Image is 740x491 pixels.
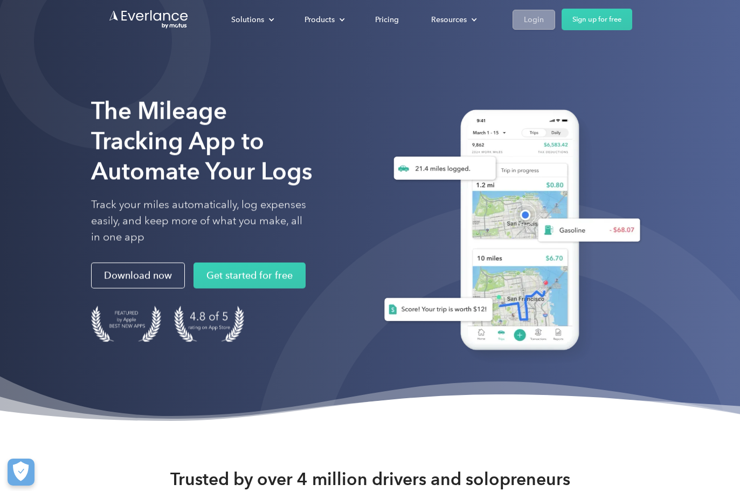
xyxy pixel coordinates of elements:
[562,9,632,30] a: Sign up for free
[91,306,161,342] img: Badge for Featured by Apple Best New Apps
[8,459,34,486] button: Cookies Settings
[420,10,486,29] div: Resources
[524,13,544,26] div: Login
[108,9,189,30] a: Go to homepage
[91,263,185,289] a: Download now
[174,306,244,342] img: 4.9 out of 5 stars on the app store
[220,10,283,29] div: Solutions
[305,13,335,26] div: Products
[91,197,307,245] p: Track your miles automatically, log expenses easily, and keep more of what you make, all in one app
[294,10,354,29] div: Products
[367,99,649,366] img: Everlance, mileage tracker app, expense tracking app
[193,263,306,289] a: Get started for free
[513,10,555,30] a: Login
[364,10,410,29] a: Pricing
[375,13,399,26] div: Pricing
[170,468,570,490] strong: Trusted by over 4 million drivers and solopreneurs
[231,13,264,26] div: Solutions
[431,13,467,26] div: Resources
[91,97,313,186] strong: The Mileage Tracking App to Automate Your Logs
